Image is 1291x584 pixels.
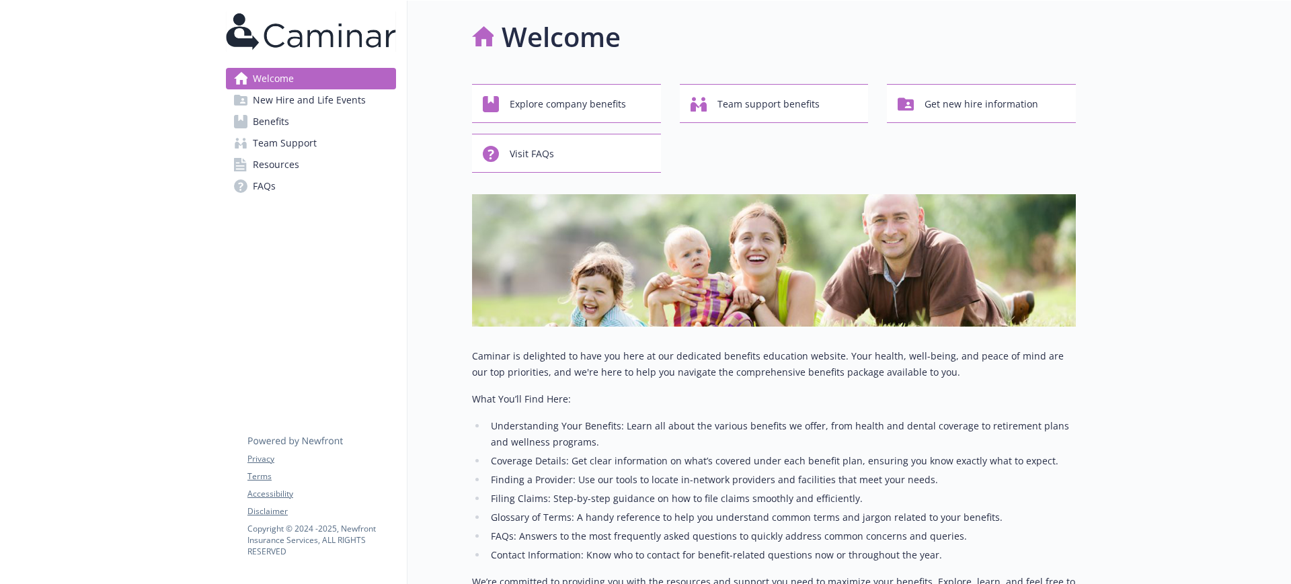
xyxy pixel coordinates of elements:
[472,391,1076,407] p: What You’ll Find Here:
[253,132,317,154] span: Team Support
[487,453,1076,469] li: Coverage Details: Get clear information on what’s covered under each benefit plan, ensuring you k...
[247,523,395,557] p: Copyright © 2024 - 2025 , Newfront Insurance Services, ALL RIGHTS RESERVED
[472,84,661,123] button: Explore company benefits
[487,418,1076,450] li: Understanding Your Benefits: Learn all about the various benefits we offer, from health and denta...
[887,84,1076,123] button: Get new hire information
[253,154,299,175] span: Resources
[226,111,396,132] a: Benefits
[487,547,1076,563] li: Contact Information: Know who to contact for benefit-related questions now or throughout the year.
[502,17,621,57] h1: Welcome
[680,84,869,123] button: Team support benefits
[247,505,395,517] a: Disclaimer
[253,175,276,197] span: FAQs
[717,91,820,117] span: Team support benefits
[253,111,289,132] span: Benefits
[253,89,366,111] span: New Hire and Life Events
[226,175,396,197] a: FAQs
[510,141,554,167] span: Visit FAQs
[487,472,1076,488] li: Finding a Provider: Use our tools to locate in-network providers and facilities that meet your ne...
[226,68,396,89] a: Welcome
[226,154,396,175] a: Resources
[925,91,1038,117] span: Get new hire information
[247,470,395,483] a: Terms
[487,509,1076,526] li: Glossary of Terms: A handy reference to help you understand common terms and jargon related to yo...
[226,89,396,111] a: New Hire and Life Events
[226,132,396,154] a: Team Support
[487,491,1076,507] li: Filing Claims: Step-by-step guidance on how to file claims smoothly and efficiently.
[487,528,1076,544] li: FAQs: Answers to the most frequently asked questions to quickly address common concerns and queries.
[253,68,294,89] span: Welcome
[472,134,661,173] button: Visit FAQs
[247,453,395,465] a: Privacy
[510,91,626,117] span: Explore company benefits
[472,348,1076,380] p: Caminar is delighted to have you here at our dedicated benefits education website. Your health, w...
[472,194,1076,327] img: overview page banner
[247,488,395,500] a: Accessibility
